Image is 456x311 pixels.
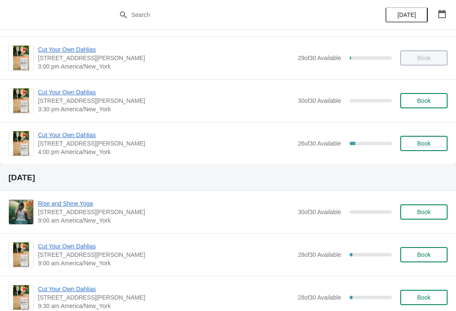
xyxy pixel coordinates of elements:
[298,294,341,301] span: 28 of 30 Available
[38,293,293,302] span: [STREET_ADDRESS][PERSON_NAME]
[38,54,293,62] span: [STREET_ADDRESS][PERSON_NAME]
[417,140,431,147] span: Book
[38,259,293,267] span: 9:00 am America/New_York
[13,242,30,267] img: Cut Your Own Dahlias | 4 Jacobs Lane, Norwell, MA, USA | 9:00 am America/New_York
[13,285,30,310] img: Cut Your Own Dahlias | 4 Jacobs Lane, Norwell, MA, USA | 9:30 am America/New_York
[38,216,293,225] span: 9:00 am America/New_York
[400,136,448,151] button: Book
[417,97,431,104] span: Book
[38,96,293,105] span: [STREET_ADDRESS][PERSON_NAME]
[298,209,341,215] span: 30 of 30 Available
[417,294,431,301] span: Book
[8,173,448,182] h2: [DATE]
[298,251,341,258] span: 28 of 30 Available
[385,7,428,22] button: [DATE]
[298,97,341,104] span: 30 of 30 Available
[38,242,293,250] span: Cut Your Own Dahlias
[13,131,30,156] img: Cut Your Own Dahlias | 4 Jacobs Lane, Norwell, MA, USA | 4:00 pm America/New_York
[400,247,448,262] button: Book
[400,204,448,220] button: Book
[38,139,293,148] span: [STREET_ADDRESS][PERSON_NAME]
[400,290,448,305] button: Book
[38,88,293,96] span: Cut Your Own Dahlias
[38,131,293,139] span: Cut Your Own Dahlias
[38,148,293,156] span: 4:00 pm America/New_York
[38,250,293,259] span: [STREET_ADDRESS][PERSON_NAME]
[131,7,342,22] input: Search
[38,62,293,71] span: 3:00 pm America/New_York
[38,199,293,208] span: Rise and Shine Yoga
[13,46,30,70] img: Cut Your Own Dahlias | 4 Jacobs Lane, Norwell, MA, USA | 3:00 pm America/New_York
[417,251,431,258] span: Book
[298,55,341,61] span: 29 of 30 Available
[298,140,341,147] span: 26 of 30 Available
[38,285,293,293] span: Cut Your Own Dahlias
[38,45,293,54] span: Cut Your Own Dahlias
[38,208,293,216] span: [STREET_ADDRESS][PERSON_NAME]
[38,105,293,113] span: 3:30 pm America/New_York
[400,93,448,108] button: Book
[13,88,30,113] img: Cut Your Own Dahlias | 4 Jacobs Lane, Norwell, MA, USA | 3:30 pm America/New_York
[38,302,293,310] span: 9:30 am America/New_York
[417,209,431,215] span: Book
[397,11,416,18] span: [DATE]
[9,200,33,224] img: Rise and Shine Yoga | 4 Jacobs Lane Norwell, MA 02061 | 9:00 am America/New_York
